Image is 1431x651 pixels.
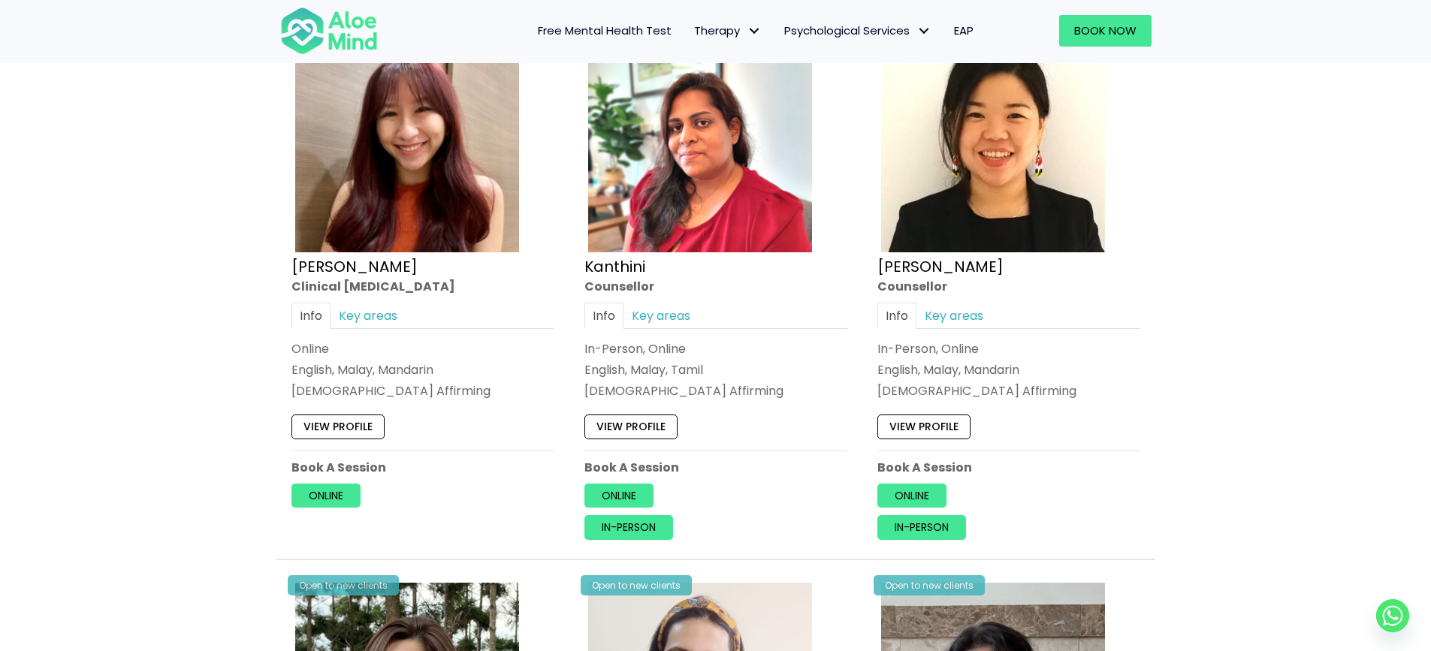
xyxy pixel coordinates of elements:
div: In-Person, Online [584,340,847,357]
span: Therapy: submenu [744,20,765,42]
a: Whatsapp [1376,599,1409,632]
a: Psychological ServicesPsychological Services: submenu [773,15,943,47]
img: Jean-300×300 [295,29,519,252]
span: Free Mental Health Test [538,23,672,38]
div: Clinical [MEDICAL_DATA] [291,278,554,295]
a: [PERSON_NAME] [877,256,1004,277]
a: Key areas [331,303,406,329]
p: Book A Session [291,459,554,476]
img: Aloe mind Logo [280,6,378,56]
a: TherapyTherapy: submenu [683,15,773,47]
a: In-person [877,516,966,540]
a: View profile [584,415,678,439]
a: [PERSON_NAME] [291,256,418,277]
p: English, Malay, Mandarin [877,361,1140,378]
a: Key areas [623,303,699,329]
div: Counsellor [584,278,847,295]
img: Karen Counsellor [881,29,1105,252]
img: Kanthini-profile [588,29,812,252]
a: View profile [291,415,385,439]
p: Book A Session [877,459,1140,476]
div: Open to new clients [874,575,985,595]
div: Online [291,340,554,357]
a: View profile [877,415,971,439]
a: Online [877,484,946,508]
a: In-person [584,516,673,540]
span: EAP [954,23,974,38]
p: English, Malay, Tamil [584,361,847,378]
div: In-Person, Online [877,340,1140,357]
div: [DEMOGRAPHIC_DATA] Affirming [291,383,554,400]
span: Psychological Services: submenu [913,20,935,42]
a: Info [584,303,623,329]
p: English, Malay, Mandarin [291,361,554,378]
a: Book Now [1059,15,1152,47]
span: Psychological Services [784,23,931,38]
a: Online [584,484,654,508]
p: Book A Session [584,459,847,476]
a: Key areas [916,303,992,329]
div: Open to new clients [288,575,399,595]
a: Kanthini [584,256,645,277]
a: Info [291,303,331,329]
div: [DEMOGRAPHIC_DATA] Affirming [877,383,1140,400]
a: Free Mental Health Test [527,15,683,47]
a: Online [291,484,361,508]
div: [DEMOGRAPHIC_DATA] Affirming [584,383,847,400]
div: Open to new clients [581,575,692,595]
div: Counsellor [877,278,1140,295]
nav: Menu [397,15,985,47]
a: EAP [943,15,985,47]
span: Book Now [1074,23,1137,38]
span: Therapy [694,23,762,38]
a: Info [877,303,916,329]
